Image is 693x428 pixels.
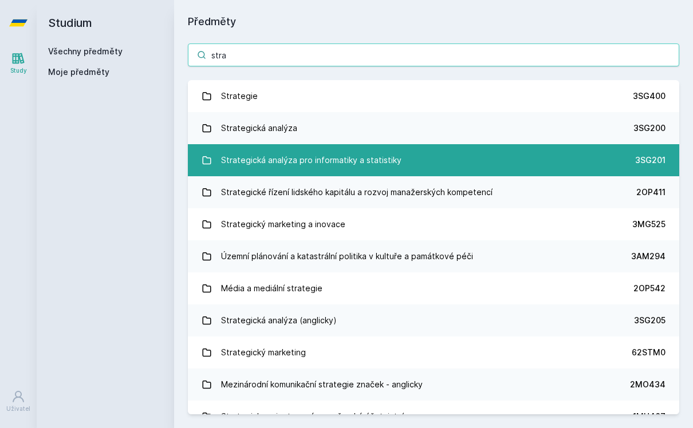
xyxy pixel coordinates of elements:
[636,187,666,198] div: 2OP411
[48,66,109,78] span: Moje předměty
[632,219,666,230] div: 3MG525
[188,144,679,176] a: Strategická analýza pro informatiky a statistiky 3SG201
[2,384,34,419] a: Uživatel
[188,240,679,272] a: Územní plánování a katastrální politika v kultuře a památkové péči 3AM294
[188,80,679,112] a: Strategie 3SG400
[221,149,401,172] div: Strategická analýza pro informatiky a statistiky
[221,117,297,140] div: Strategická analýza
[188,368,679,401] a: Mezinárodní komunikační strategie značek - anglicky 2MO434
[188,304,679,336] a: Strategická analýza (anglicky) 3SG205
[188,112,679,144] a: Strategická analýza 3SG200
[633,90,666,102] div: 3SG400
[221,373,423,396] div: Mezinárodní komunikační strategie značek - anglicky
[188,43,679,66] input: Název nebo ident předmětu…
[221,85,258,108] div: Strategie
[633,283,666,294] div: 2OP542
[634,315,666,326] div: 3SG205
[630,379,666,390] div: 2MO434
[48,46,123,56] a: Všechny předměty
[221,181,493,204] div: Strategické řízení lidského kapitálu a rozvoj manažerských kompetencí
[188,14,679,30] h1: Předměty
[221,341,306,364] div: Strategický marketing
[221,245,473,268] div: Územní plánování a katastrální politika v kultuře a památkové péči
[633,122,666,134] div: 3SG200
[2,46,34,81] a: Study
[221,405,404,428] div: Strategicky orientované manažerské účetnictví
[633,411,666,422] div: 1MU407
[188,208,679,240] a: Strategický marketing a inovace 3MG525
[10,66,27,75] div: Study
[221,309,337,332] div: Strategická analýza (anglicky)
[635,154,666,166] div: 3SG201
[221,277,322,300] div: Média a mediální strategie
[188,272,679,304] a: Média a mediální strategie 2OP542
[188,336,679,368] a: Strategický marketing 62STM0
[188,176,679,208] a: Strategické řízení lidského kapitálu a rozvoj manažerských kompetencí 2OP411
[632,347,666,358] div: 62STM0
[221,213,345,236] div: Strategický marketing a inovace
[6,405,30,413] div: Uživatel
[631,251,666,262] div: 3AM294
